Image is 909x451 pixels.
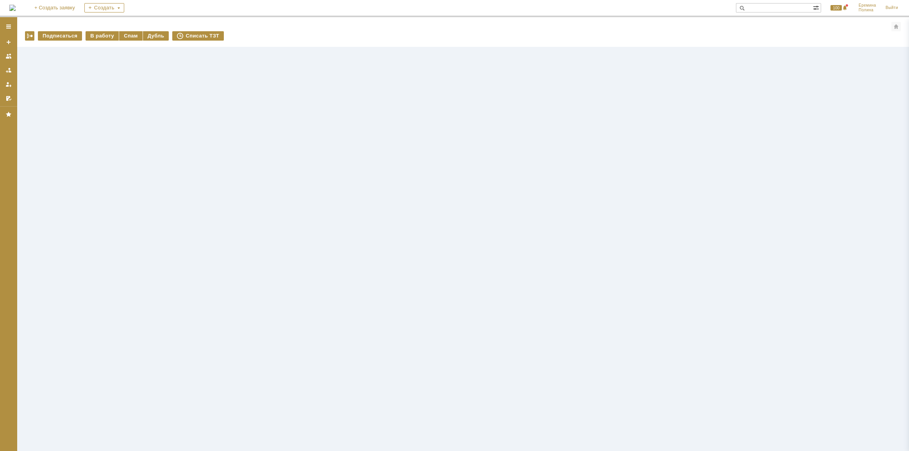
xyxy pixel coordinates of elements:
[84,3,124,12] div: Создать
[2,36,15,48] a: Создать заявку
[2,50,15,62] a: Заявки на командах
[830,5,842,11] span: 100
[2,64,15,77] a: Заявки в моей ответственности
[859,3,876,8] span: Еремина
[813,4,821,11] span: Расширенный поиск
[2,92,15,105] a: Мои согласования
[891,22,901,31] div: Сделать домашней страницей
[9,5,16,11] a: Перейти на домашнюю страницу
[2,78,15,91] a: Мои заявки
[25,31,34,41] div: Работа с массовостью
[9,5,16,11] img: logo
[859,8,876,12] span: Полина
